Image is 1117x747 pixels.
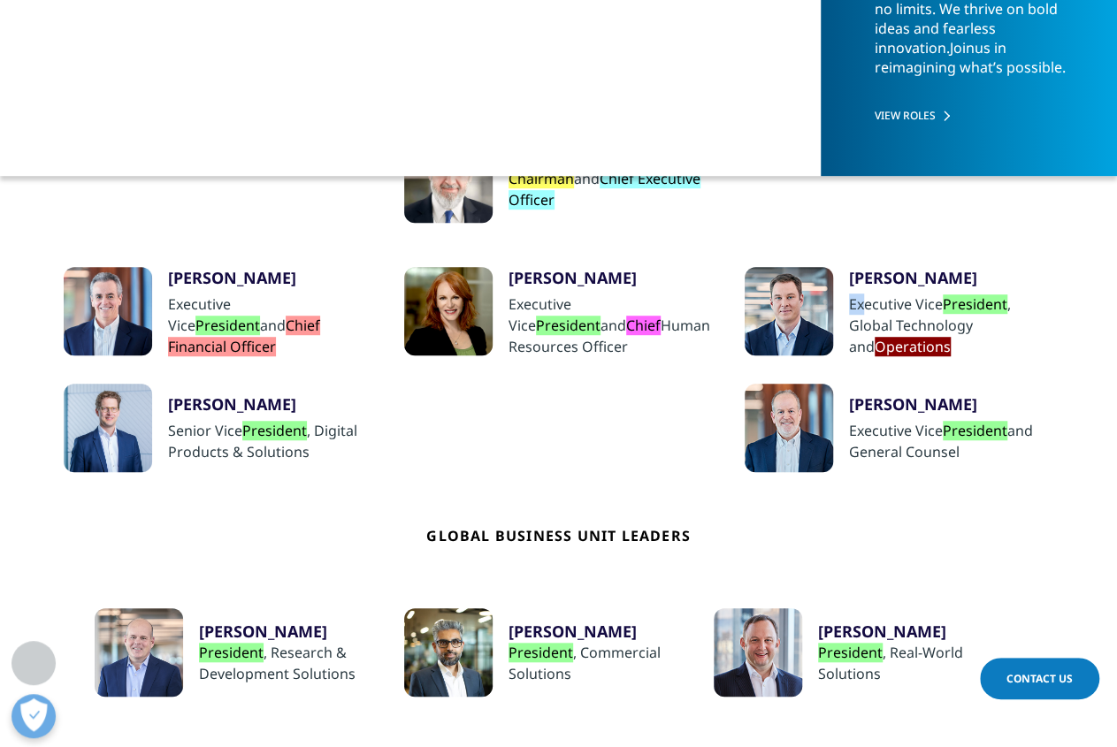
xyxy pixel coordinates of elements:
[943,294,1007,314] font: President
[509,267,714,288] div: [PERSON_NAME]
[199,642,404,684] div: , Research & Development Solutions
[626,316,661,335] font: Chief
[874,108,1065,123] a: VIEW ROLES
[168,316,320,356] font: Chief Financial Officer
[168,393,373,420] a: [PERSON_NAME]
[980,658,1099,699] a: Contact Us
[199,621,404,642] a: [PERSON_NAME]
[875,337,951,356] font: Operations
[509,293,714,357] div: Executive Vice and Human Resources Officer
[168,293,373,357] div: Executive Vice and
[849,267,1054,293] a: [PERSON_NAME]
[536,316,601,335] font: President
[849,393,1054,420] a: [PERSON_NAME]
[509,267,714,293] a: [PERSON_NAME]
[426,472,691,608] h4: Global Business Unit Leaders
[168,267,373,293] a: [PERSON_NAME]
[168,420,373,462] div: Senior Vice , Digital Products & Solutions
[818,642,1023,684] div: , Real-World Solutions
[11,694,56,738] button: Open Preferences
[509,168,714,210] div: and
[195,316,260,335] font: President
[949,38,974,57] font: Join
[849,393,1054,415] div: [PERSON_NAME]
[1006,671,1073,686] span: Contact Us
[509,621,714,642] a: [PERSON_NAME]
[168,393,373,415] div: [PERSON_NAME]
[509,643,573,662] font: President
[849,293,1054,357] div: Executive Vice , Global Technology and
[199,643,264,662] font: President
[818,621,1023,642] a: [PERSON_NAME]
[943,421,1007,440] font: President
[849,267,1054,288] div: [PERSON_NAME]
[509,642,714,684] div: , Commercial Solutions
[242,421,307,440] font: President
[168,267,373,288] div: [PERSON_NAME]
[849,420,1054,462] div: Executive Vice and General Counsel
[818,643,883,662] font: President
[509,169,574,188] font: Chairman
